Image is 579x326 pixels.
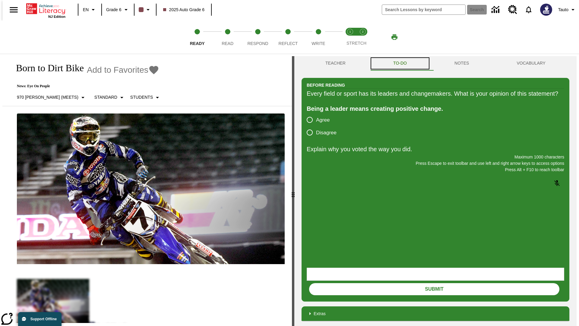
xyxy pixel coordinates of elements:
[362,30,363,33] text: 2
[87,65,159,75] button: Add to Favorites - Born to Dirt Bike
[346,41,366,46] span: STRETCH
[2,5,88,10] body: Explain why you voted the way you did. Maximum 1000 characters Press Alt + F10 to reach toolbar P...
[369,56,431,71] button: TO-DO
[385,32,404,43] button: Print
[302,306,569,321] div: Extras
[80,4,100,15] button: Language: EN, Select a language
[106,7,122,13] span: Grade 6
[316,116,330,124] span: Agree
[222,41,233,46] span: Read
[505,2,521,18] a: Resource Center, Will open in new tab
[94,94,117,101] p: Standard
[30,317,57,321] span: Support Offline
[302,56,569,71] div: Instructional Panel Tabs
[316,129,337,137] span: Disagree
[307,144,564,154] p: Explain why you voted the way you did.
[240,21,275,54] button: Respond step 3 of 5
[10,62,84,74] h1: Born to Dirt Bike
[18,312,62,326] button: Support Offline
[17,94,78,101] p: 970 [PERSON_NAME] (Meets)
[309,283,559,295] button: Submit
[292,56,294,326] div: Press Enter or Spacebar and then press right and left arrow keys to move the slider
[2,56,292,323] div: reading
[302,56,369,71] button: Teacher
[307,104,564,113] div: Being a leader means creating positive change.
[307,167,564,173] p: Press Alt + F10 to reach toolbar
[279,41,298,46] span: Reflect
[307,160,564,167] p: Press Escape to exit toolbar and use left and right arrow keys to access options
[556,4,579,15] button: Profile/Settings
[488,2,505,18] a: Data Center
[48,15,65,18] span: NJ Edition
[550,176,564,190] button: Click to activate and allow voice recognition
[128,92,163,103] button: Select Student
[493,56,569,71] button: VOCABULARY
[558,7,568,13] span: Tauto
[130,94,153,101] p: Students
[104,4,132,15] button: Grade: Grade 6, Select a grade
[536,2,556,18] button: Select a new avatar
[92,92,128,103] button: Scaffolds, Standard
[180,21,215,54] button: Ready step 1 of 5
[521,2,536,18] a: Notifications
[349,30,351,33] text: 1
[10,84,163,88] p: News: Eye On People
[26,2,65,18] div: Home
[301,21,336,54] button: Write step 5 of 5
[163,7,205,13] span: 2025 Auto Grade 6
[312,41,325,46] span: Write
[83,7,89,13] span: EN
[5,1,23,19] button: Open side menu
[341,21,359,54] button: Stretch Read step 1 of 2
[190,41,205,46] span: Ready
[382,5,465,14] input: search field
[14,92,89,103] button: Select Lexile, 970 Lexile (Meets)
[87,65,148,75] span: Add to Favorites
[307,113,341,139] div: poll
[271,21,305,54] button: Reflect step 4 of 5
[247,41,268,46] span: Respond
[354,21,372,54] button: Stretch Respond step 2 of 2
[314,311,326,317] p: Extras
[294,56,577,326] div: activity
[540,4,552,16] img: Avatar
[307,154,564,160] p: Maximum 1000 characters
[136,4,154,15] button: Class color is dark brown. Change class color
[17,113,285,264] img: Motocross racer James Stewart flies through the air on his dirt bike.
[307,82,345,88] h2: Before Reading
[431,56,493,71] button: NOTES
[307,89,564,98] div: Every field or sport has its leaders and changemakers. What is your opinion of this statement?
[210,21,245,54] button: Read step 2 of 5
